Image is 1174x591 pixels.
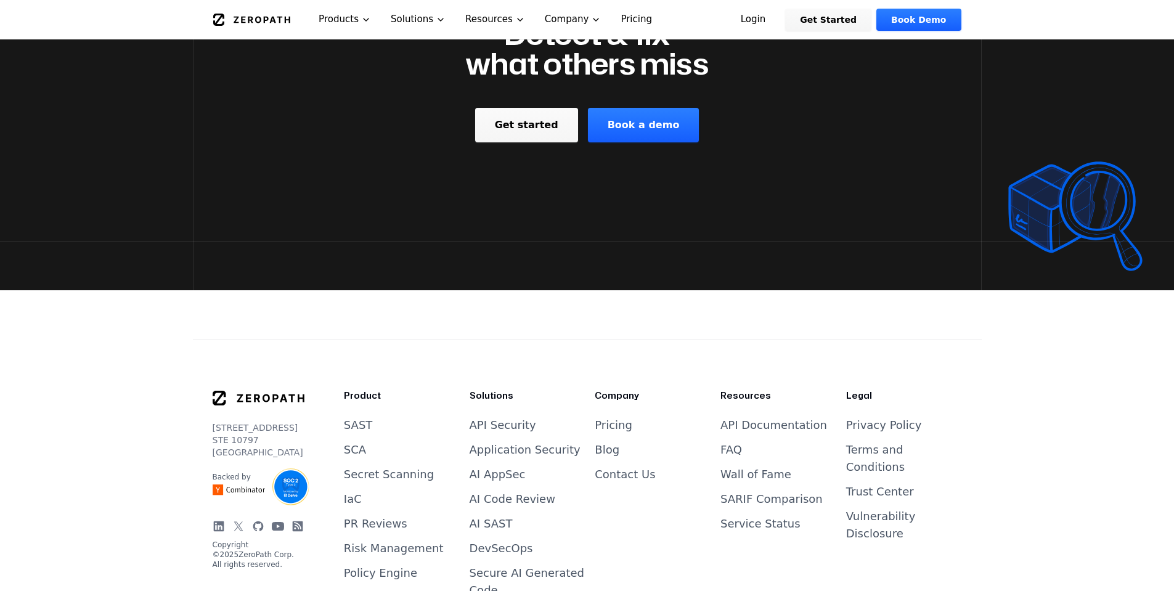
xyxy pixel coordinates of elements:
[720,389,836,402] h3: Resources
[470,443,581,456] a: Application Security
[720,492,823,505] a: SARIF Comparison
[720,468,791,481] a: Wall of Fame
[846,418,922,431] a: Privacy Policy
[588,108,699,142] a: Book a demo
[470,418,536,431] a: API Security
[213,422,304,459] p: [STREET_ADDRESS] STE 10797 [GEOGRAPHIC_DATA]
[344,492,362,505] a: IaC
[475,108,578,142] a: Get started
[344,418,373,431] a: SAST
[344,542,444,555] a: Risk Management
[470,542,533,555] a: DevSecOps
[344,443,366,456] a: SCA
[272,468,309,505] img: SOC2 Type II Certified
[344,517,407,530] a: PR Reviews
[470,389,585,402] h3: Solutions
[846,485,914,498] a: Trust Center
[595,389,711,402] h3: Company
[470,517,513,530] a: AI SAST
[720,418,827,431] a: API Documentation
[876,9,961,31] a: Book Demo
[846,443,905,473] a: Terms and Conditions
[344,468,434,481] a: Secret Scanning
[465,19,709,78] h2: Detect & fix what others miss
[846,510,916,540] a: Vulnerability Disclosure
[595,468,655,481] a: Contact Us
[726,9,781,31] a: Login
[595,418,632,431] a: Pricing
[213,472,266,482] p: Backed by
[470,492,555,505] a: AI Code Review
[344,389,460,402] h3: Product
[291,520,304,532] a: Blog RSS Feed
[344,566,417,579] a: Policy Engine
[595,443,619,456] a: Blog
[213,540,304,569] p: Copyright © 2025 ZeroPath Corp. All rights reserved.
[785,9,871,31] a: Get Started
[720,517,801,530] a: Service Status
[720,443,742,456] a: FAQ
[846,389,962,402] h3: Legal
[470,468,526,481] a: AI AppSec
